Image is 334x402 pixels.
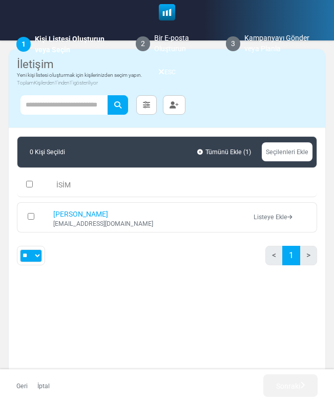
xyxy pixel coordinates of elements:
font: İSİM [56,181,71,189]
font: Yeni kişi listesi oluşturmak için kişilerinizden seçim yapın. [17,72,142,78]
font: 1 [289,250,294,260]
font: Seçilenleri Ekle [266,149,308,156]
font: Kişilerden [34,80,54,86]
font: Kişi Listesi Oluşturun veya Seçin [35,35,105,54]
font: Listeye Ekle [254,214,287,221]
img: mailsoftly_icon_blue_white.svg [159,4,175,20]
font: [EMAIL_ADDRESS][DOMAIN_NAME] [53,220,153,227]
font: İletişim [17,57,54,71]
a: Listeye Ekle [254,214,292,221]
a: ESC [158,69,176,76]
font: ESC [164,69,176,76]
font: Toplam [17,80,34,86]
font: ) [249,149,251,156]
font: 1 [22,40,26,48]
a: Geri [16,383,28,390]
font: Sonraki [276,382,300,390]
font: 0 Kişi Seçildi [30,149,65,156]
font: Bir E-posta Oluşturun [154,34,189,53]
a: Sonraki [263,374,318,397]
nav: Sayfa [265,246,317,273]
a: [PERSON_NAME] [53,210,108,218]
font: gösteriliyor [74,80,98,86]
font: 1'inden [54,80,69,86]
font: Kampanyayı Gönder veya Planla [244,34,309,53]
font: 3 [231,39,235,48]
a: İptal [37,383,50,390]
a: 1 [282,246,300,265]
font: 1'i [69,80,74,86]
font: Tümünü Ekle ( [205,149,245,156]
font: 2 [141,39,145,48]
font: 1 [245,149,249,156]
